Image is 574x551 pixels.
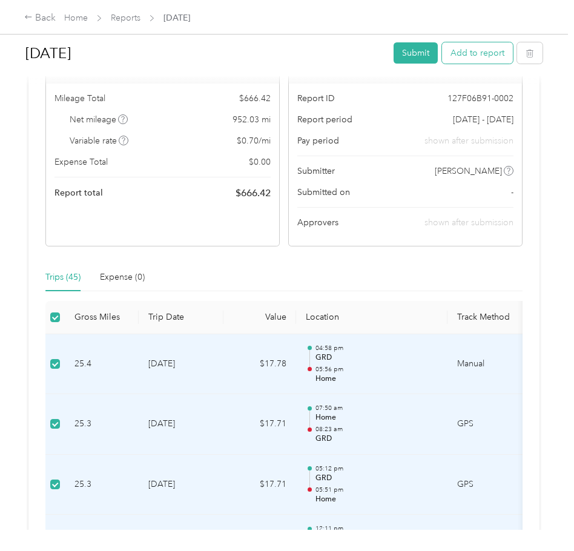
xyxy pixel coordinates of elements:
td: [DATE] [139,455,223,515]
td: [DATE] [139,394,223,455]
span: $ 0.70 / mi [237,134,271,147]
td: 25.4 [65,334,139,395]
h1: Aug 2025 [25,39,385,68]
span: - [511,186,513,199]
div: Trips (45) [45,271,81,284]
span: $ 666.42 [239,92,271,105]
p: GRD [315,434,438,444]
span: Net mileage [70,113,128,126]
th: Value [223,301,296,334]
p: GRD [315,352,438,363]
iframe: Everlance-gr Chat Button Frame [506,483,574,551]
p: 08:23 am [315,425,438,434]
td: GPS [447,455,526,515]
p: Home [315,412,438,423]
a: Home [64,13,88,23]
span: [DATE] [163,12,190,24]
span: shown after submission [424,217,513,228]
td: 25.3 [65,394,139,455]
span: Report period [297,113,352,126]
td: $17.71 [223,394,296,455]
p: 05:12 pm [315,464,438,473]
span: Submitter [297,165,335,177]
span: $ 666.42 [236,186,271,200]
td: GPS [447,394,526,455]
span: [DATE] - [DATE] [453,113,513,126]
span: Report total [54,186,103,199]
th: Gross Miles [65,301,139,334]
p: GRD [315,473,438,484]
p: 04:58 pm [315,344,438,352]
span: Mileage Total [54,92,105,105]
p: 07:50 am [315,404,438,412]
th: Location [296,301,447,334]
td: [DATE] [139,334,223,395]
span: shown after submission [424,134,513,147]
span: Expense Total [54,156,108,168]
div: Expense (0) [100,271,145,284]
a: Reports [111,13,140,23]
td: Manual [447,334,526,395]
p: Home [315,374,438,384]
span: Pay period [297,134,339,147]
p: 05:56 pm [315,365,438,374]
span: 952.03 mi [233,113,271,126]
td: $17.71 [223,455,296,515]
span: 127F06B91-0002 [447,92,513,105]
button: Submit [394,42,438,64]
th: Trip Date [139,301,223,334]
div: Back [24,11,56,25]
p: 05:51 pm [315,486,438,494]
th: Track Method [447,301,526,334]
span: Variable rate [70,134,129,147]
td: 25.3 [65,455,139,515]
p: 12:11 pm [315,524,438,533]
span: $ 0.00 [249,156,271,168]
span: [PERSON_NAME] [435,165,502,177]
p: Home [315,494,438,505]
span: Report ID [297,92,335,105]
span: Submitted on [297,186,350,199]
button: Add to report [442,42,513,64]
td: $17.78 [223,334,296,395]
span: Approvers [297,216,338,229]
